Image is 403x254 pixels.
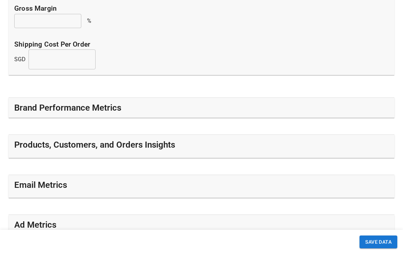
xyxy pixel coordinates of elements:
h5: Brand Performance Metrics [14,102,121,113]
div: Email Metrics [9,175,394,198]
p: Shipping cost per order [14,39,389,50]
p: Gross margin [14,4,389,14]
p: SGD [14,55,26,64]
div: Products, Customers, and Orders Insights [9,135,394,158]
div: Brand Performance Metrics [9,98,394,118]
div: Ad Metrics [9,215,394,238]
h5: Email Metrics [14,179,67,191]
h5: Products, Customers, and Orders Insights [14,139,175,150]
p: % [87,17,91,25]
button: SAVE DATA [359,236,397,249]
h5: Ad Metrics [14,219,56,231]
